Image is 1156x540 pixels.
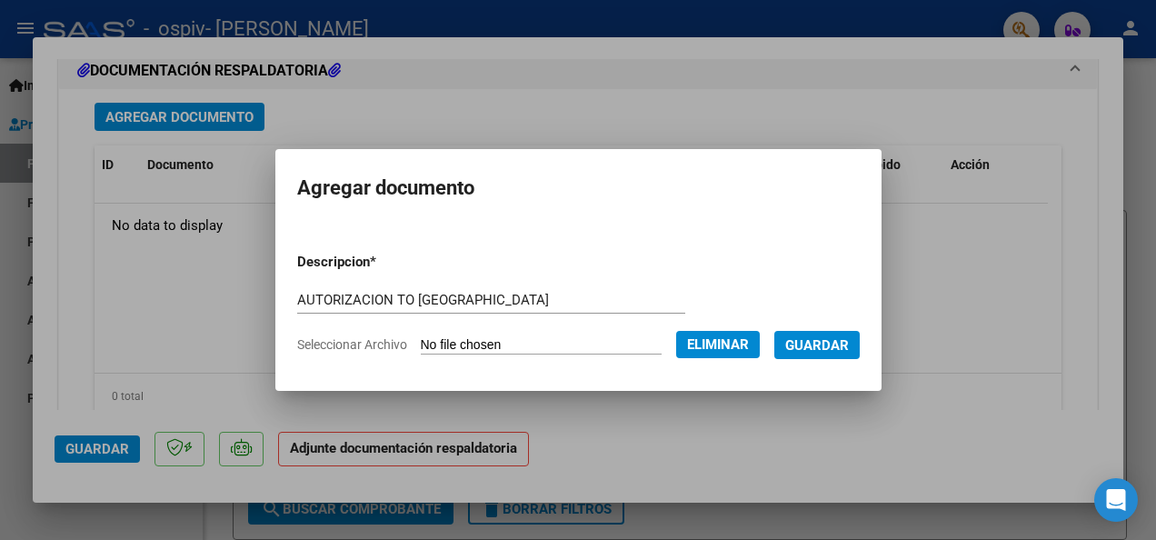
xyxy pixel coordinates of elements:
[774,331,860,359] button: Guardar
[297,337,407,352] span: Seleccionar Archivo
[676,331,760,358] button: Eliminar
[1094,478,1138,522] div: Open Intercom Messenger
[785,337,849,354] span: Guardar
[297,171,860,205] h2: Agregar documento
[687,336,749,353] span: Eliminar
[297,252,466,273] p: Descripcion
